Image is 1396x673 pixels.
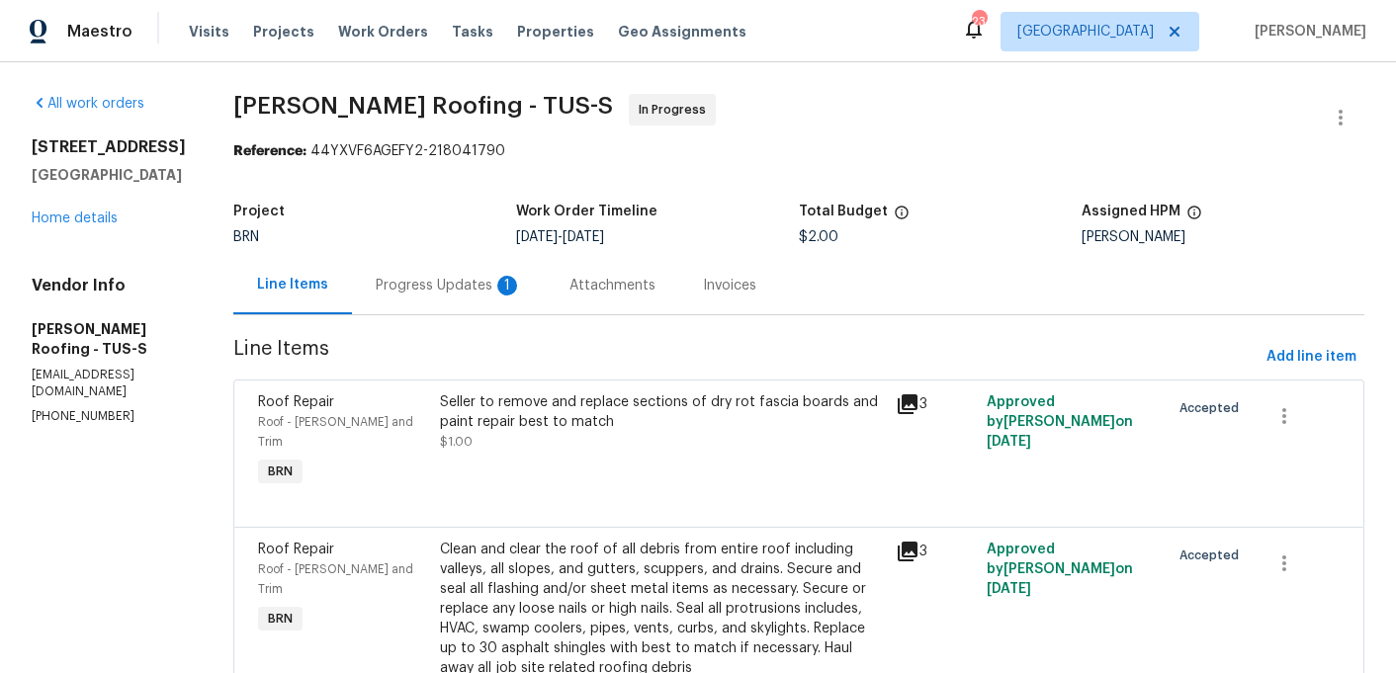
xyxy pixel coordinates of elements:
[32,97,144,111] a: All work orders
[1186,205,1202,230] span: The hpm assigned to this work order.
[257,275,328,294] div: Line Items
[987,543,1133,596] span: Approved by [PERSON_NAME] on
[987,435,1031,449] span: [DATE]
[618,22,746,42] span: Geo Assignments
[233,94,613,118] span: [PERSON_NAME] Roofing - TUS-S
[440,436,473,448] span: $1.00
[32,211,118,225] a: Home details
[67,22,132,42] span: Maestro
[258,395,334,409] span: Roof Repair
[32,165,186,185] h5: [GEOGRAPHIC_DATA]
[972,12,986,32] div: 23
[1082,205,1180,218] h5: Assigned HPM
[1247,22,1366,42] span: [PERSON_NAME]
[260,462,301,481] span: BRN
[799,230,838,244] span: $2.00
[516,230,558,244] span: [DATE]
[258,543,334,556] span: Roof Repair
[896,540,975,563] div: 3
[32,137,186,157] h2: [STREET_ADDRESS]
[233,230,259,244] span: BRN
[516,205,657,218] h5: Work Order Timeline
[338,22,428,42] span: Work Orders
[233,339,1259,376] span: Line Items
[452,25,493,39] span: Tasks
[516,230,604,244] span: -
[189,22,229,42] span: Visits
[1179,398,1247,418] span: Accepted
[32,367,186,400] p: [EMAIL_ADDRESS][DOMAIN_NAME]
[987,395,1133,449] span: Approved by [PERSON_NAME] on
[260,609,301,629] span: BRN
[233,205,285,218] h5: Project
[233,144,306,158] b: Reference:
[258,563,413,595] span: Roof - [PERSON_NAME] and Trim
[258,416,413,448] span: Roof - [PERSON_NAME] and Trim
[987,582,1031,596] span: [DATE]
[1082,230,1364,244] div: [PERSON_NAME]
[497,276,517,295] div: 1
[1259,339,1364,376] button: Add line item
[440,392,884,432] div: Seller to remove and replace sections of dry rot fascia boards and paint repair best to match
[517,22,594,42] span: Properties
[32,276,186,295] h4: Vendor Info
[563,230,604,244] span: [DATE]
[253,22,314,42] span: Projects
[896,392,975,416] div: 3
[1266,345,1356,370] span: Add line item
[1179,546,1247,565] span: Accepted
[639,100,714,120] span: In Progress
[32,408,186,425] p: [PHONE_NUMBER]
[32,319,186,359] h5: [PERSON_NAME] Roofing - TUS-S
[233,141,1364,161] div: 44YXVF6AGEFY2-218041790
[894,205,910,230] span: The total cost of line items that have been proposed by Opendoor. This sum includes line items th...
[1017,22,1154,42] span: [GEOGRAPHIC_DATA]
[799,205,888,218] h5: Total Budget
[703,276,756,295] div: Invoices
[376,276,522,295] div: Progress Updates
[569,276,655,295] div: Attachments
